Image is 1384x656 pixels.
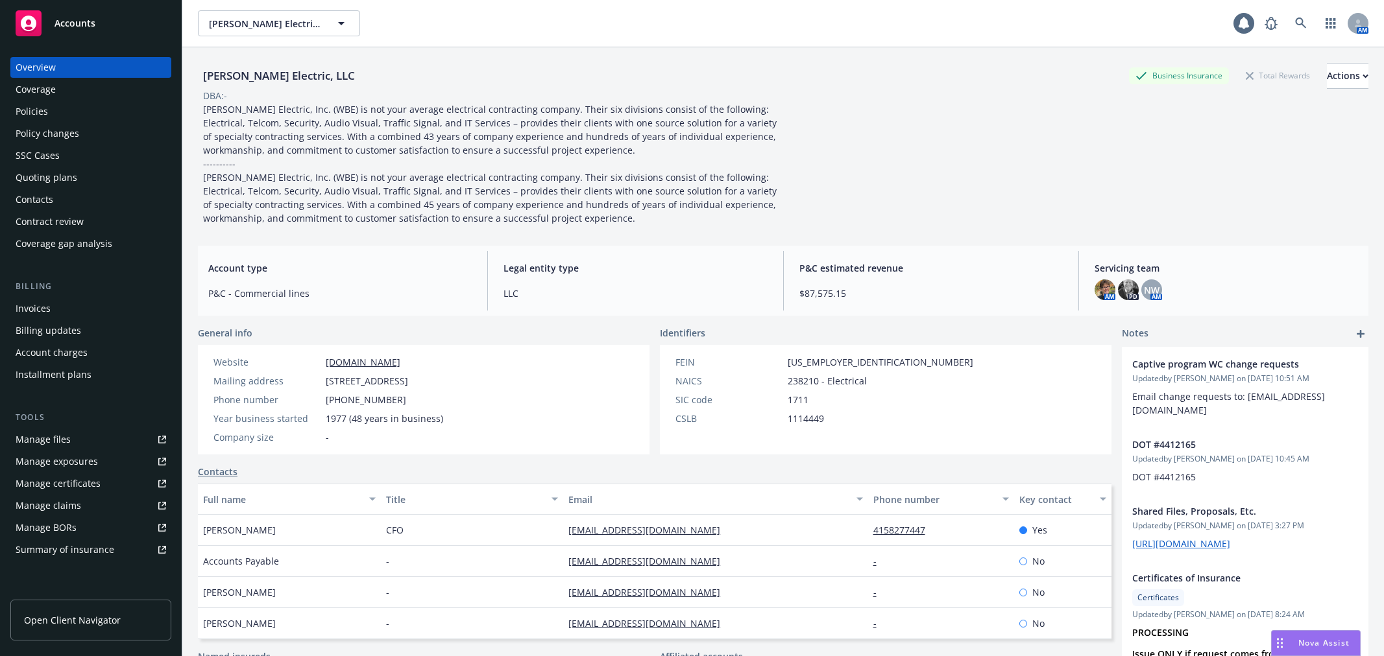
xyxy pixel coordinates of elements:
span: Nova Assist [1298,637,1350,648]
span: Shared Files, Proposals, Etc. [1132,504,1324,518]
div: Manage claims [16,495,81,516]
span: DOT #4412165 [1132,438,1324,451]
img: photo [1118,279,1139,300]
span: 238210 - Electrical [788,374,867,388]
div: SIC code [675,393,783,406]
a: Manage files [10,429,171,450]
span: - [386,585,389,599]
span: P&C - Commercial lines [208,287,472,300]
span: [STREET_ADDRESS] [326,374,408,388]
a: [URL][DOMAIN_NAME] [1132,537,1230,550]
div: Manage exposures [16,451,98,472]
div: Shared Files, Proposals, Etc.Updatedby [PERSON_NAME] on [DATE] 3:27 PM[URL][DOMAIN_NAME] [1122,494,1368,561]
a: Summary of insurance [10,539,171,560]
button: Key contact [1014,484,1111,515]
span: Manage exposures [10,451,171,472]
button: Email [563,484,868,515]
span: General info [198,326,252,340]
span: [PERSON_NAME] [203,523,276,537]
span: - [386,616,389,630]
div: Policy changes [16,123,79,144]
span: Accounts [55,18,95,29]
span: [PERSON_NAME] [203,616,276,630]
button: Nova Assist [1271,630,1361,656]
span: Servicing team [1095,261,1358,275]
div: Policies [16,101,48,122]
a: Billing updates [10,320,171,341]
a: Account charges [10,342,171,363]
button: Phone number [868,484,1014,515]
div: Billing [10,280,171,293]
span: [PERSON_NAME] Electric, LLC [209,17,321,30]
div: Drag to move [1272,631,1288,655]
span: Updated by [PERSON_NAME] on [DATE] 3:27 PM [1132,520,1358,532]
div: Phone number [213,393,321,406]
a: - [873,586,887,598]
div: Account charges [16,342,88,363]
div: Coverage gap analysis [16,233,112,254]
a: Installment plans [10,364,171,385]
div: Phone number [873,493,995,506]
div: Installment plans [16,364,91,385]
a: Manage BORs [10,517,171,538]
span: Notes [1122,326,1148,342]
div: SSC Cases [16,145,60,166]
div: Billing updates [16,320,81,341]
div: NAICS [675,374,783,388]
span: [PERSON_NAME] Electric, Inc. (WBE) is not your average electrical contracting company. Their six ... [203,103,779,224]
div: DBA: - [203,89,227,102]
div: Full name [203,493,361,506]
span: Open Client Navigator [24,613,121,627]
a: Manage certificates [10,473,171,494]
span: 1977 (48 years in business) [326,412,443,425]
div: Email [568,493,848,506]
div: CSLB [675,412,783,425]
div: Tools [10,411,171,424]
a: - [873,617,887,629]
a: Accounts [10,5,171,41]
span: Updated by [PERSON_NAME] on [DATE] 10:45 AM [1132,453,1358,465]
span: CFO [386,523,404,537]
div: Invoices [16,298,51,319]
div: Captive program WC change requestsUpdatedby [PERSON_NAME] on [DATE] 10:51 AMEmail change requests... [1122,347,1368,427]
span: - [326,430,329,444]
span: Updated by [PERSON_NAME] on [DATE] 8:24 AM [1132,609,1358,620]
button: Actions [1327,63,1368,89]
span: Legal entity type [504,261,767,275]
a: Quoting plans [10,167,171,188]
div: Business Insurance [1129,67,1229,84]
div: Manage files [16,429,71,450]
span: [PHONE_NUMBER] [326,393,406,406]
strong: PROCESSING [1132,626,1189,638]
a: Contacts [198,465,237,478]
a: [EMAIL_ADDRESS][DOMAIN_NAME] [568,555,731,567]
div: Company size [213,430,321,444]
span: [PERSON_NAME] [203,585,276,599]
a: Policy changes [10,123,171,144]
a: SSC Cases [10,145,171,166]
div: Summary of insurance [16,539,114,560]
div: Coverage [16,79,56,100]
span: DOT #4412165 [1132,471,1196,483]
span: P&C estimated revenue [799,261,1063,275]
a: Contract review [10,211,171,232]
a: Coverage gap analysis [10,233,171,254]
a: [DOMAIN_NAME] [326,356,400,368]
div: Manage BORs [16,517,77,538]
a: Search [1288,10,1314,36]
a: Report a Bug [1258,10,1284,36]
span: Account type [208,261,472,275]
span: LLC [504,287,767,300]
span: 1711 [788,393,808,406]
a: Contacts [10,189,171,210]
a: Coverage [10,79,171,100]
a: [EMAIL_ADDRESS][DOMAIN_NAME] [568,617,731,629]
div: Actions [1327,64,1368,88]
span: NW [1144,283,1159,297]
span: - [386,554,389,568]
div: Total Rewards [1239,67,1317,84]
a: Switch app [1318,10,1344,36]
div: Year business started [213,412,321,425]
span: Certificates [1137,592,1179,603]
a: 4158277447 [873,524,936,536]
